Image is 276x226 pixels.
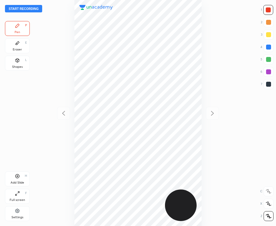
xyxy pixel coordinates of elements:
[260,42,274,52] div: 4
[5,5,42,12] button: Start recording
[260,199,274,209] div: X
[25,192,27,195] div: F
[25,41,27,44] div: E
[261,17,274,27] div: 2
[260,54,274,64] div: 5
[25,59,27,62] div: L
[260,211,274,221] div: Z
[15,31,20,34] div: Pen
[261,79,274,89] div: 7
[79,5,113,10] img: logo.38c385cc.svg
[10,198,25,202] div: Full screen
[12,65,23,68] div: Shapes
[25,24,27,27] div: P
[11,216,23,219] div: Settings
[25,174,27,177] div: H
[261,5,273,15] div: 1
[11,181,24,184] div: Add Slide
[260,186,274,196] div: C
[13,48,22,51] div: Eraser
[261,30,274,40] div: 3
[260,67,274,77] div: 6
